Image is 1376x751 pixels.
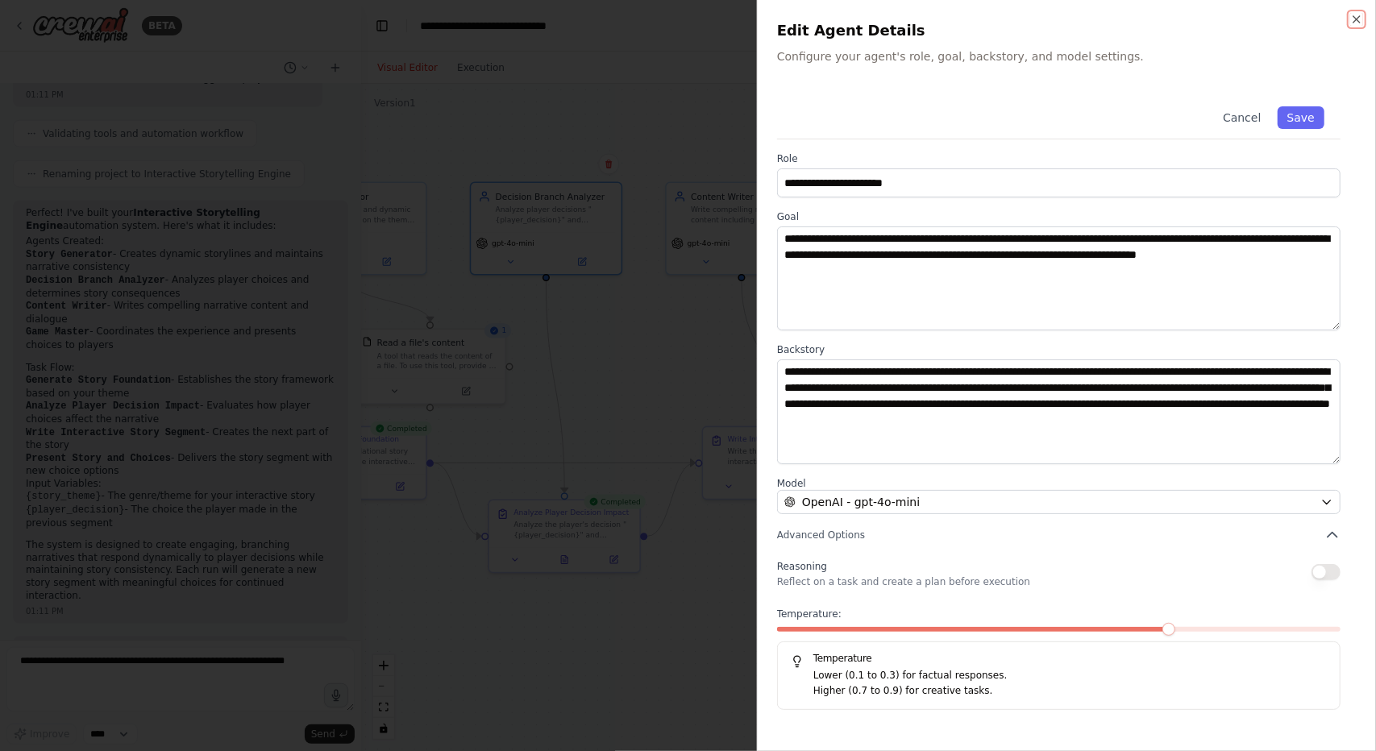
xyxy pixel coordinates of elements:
span: Temperature: [777,608,842,620]
button: OpenAI - gpt-4o-mini [777,490,1341,514]
label: Backstory [777,343,1341,356]
span: OpenAI - gpt-4o-mini [802,494,920,510]
p: Reflect on a task and create a plan before execution [777,575,1030,588]
label: Goal [777,210,1341,223]
h5: Temperature [791,652,1327,665]
p: Configure your agent's role, goal, backstory, and model settings. [777,48,1357,64]
label: Model [777,477,1341,490]
button: Advanced Options [777,527,1341,543]
span: Reasoning [777,561,827,572]
span: Advanced Options [777,529,865,541]
button: Cancel [1213,106,1270,129]
label: Role [777,152,1341,165]
p: Higher (0.7 to 0.9) for creative tasks. [813,683,1327,699]
h2: Edit Agent Details [777,19,1357,42]
p: Lower (0.1 to 0.3) for factual responses. [813,668,1327,684]
button: Save [1278,106,1324,129]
